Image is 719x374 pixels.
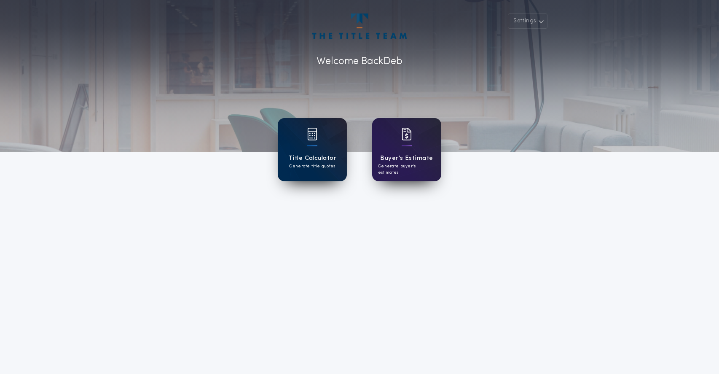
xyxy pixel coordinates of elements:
img: card icon [307,128,317,140]
img: card icon [402,128,412,140]
p: Generate title quotes [289,163,335,170]
a: card iconBuyer's EstimateGenerate buyer's estimates [372,118,441,181]
a: card iconTitle CalculatorGenerate title quotes [278,118,347,181]
img: account-logo [312,13,407,39]
p: Generate buyer's estimates [378,163,435,176]
h1: Title Calculator [288,153,336,163]
p: Welcome Back Deb [317,54,402,69]
h1: Buyer's Estimate [380,153,433,163]
button: Settings [508,13,547,29]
